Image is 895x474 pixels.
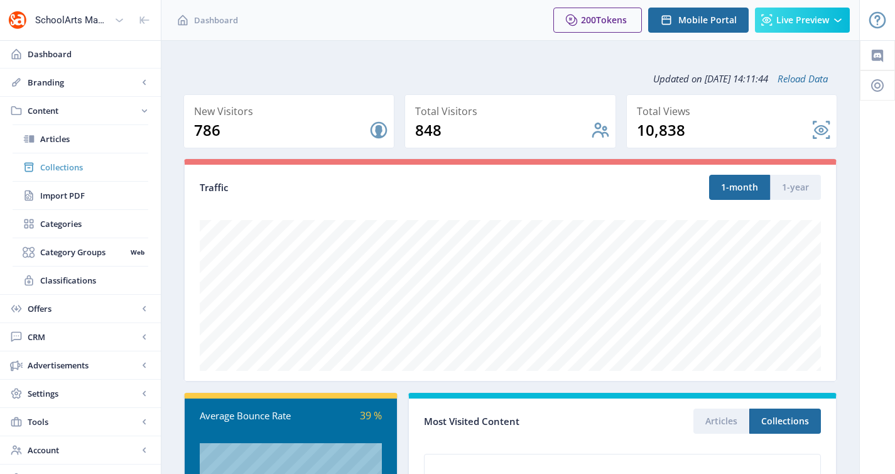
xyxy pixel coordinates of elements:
[768,72,828,85] a: Reload Data
[183,63,837,94] div: Updated on [DATE] 14:11:44
[40,274,148,287] span: Classifications
[28,416,138,428] span: Tools
[553,8,642,33] button: 200Tokens
[40,246,126,258] span: Category Groups
[776,15,829,25] span: Live Preview
[637,102,832,120] div: Total Views
[200,409,291,423] div: Average Bounce Rate
[596,14,627,26] span: Tokens
[678,15,737,25] span: Mobile Portal
[28,76,138,89] span: Branding
[8,10,28,30] img: properties.app_icon.png
[637,120,811,140] div: 10,838
[28,359,138,372] span: Advertisements
[415,102,610,120] div: Total Visitors
[13,210,148,238] a: Categories
[40,133,148,145] span: Articles
[28,302,138,315] span: Offers
[194,102,389,120] div: New Visitors
[13,153,148,181] a: Collections
[126,246,148,258] nb-badge: Web
[35,6,109,34] div: SchoolArts Magazine
[13,267,148,294] a: Classifications
[28,387,138,400] span: Settings
[693,409,749,434] button: Articles
[709,175,770,200] button: 1-month
[648,8,749,33] button: Mobile Portal
[40,161,148,174] span: Collections
[194,120,369,140] div: 786
[415,120,590,140] div: 848
[200,180,511,195] div: Traffic
[194,14,238,26] span: Dashboard
[28,331,138,343] span: CRM
[770,175,821,200] button: 1-year
[13,238,148,266] a: Category GroupsWeb
[40,189,148,202] span: Import PDF
[13,182,148,209] a: Import PDF
[40,218,148,230] span: Categories
[755,8,850,33] button: Live Preview
[13,125,148,153] a: Articles
[360,409,382,422] span: 39 %
[28,444,138,456] span: Account
[424,412,622,431] div: Most Visited Content
[28,48,151,60] span: Dashboard
[28,104,138,117] span: Content
[749,409,821,434] button: Collections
